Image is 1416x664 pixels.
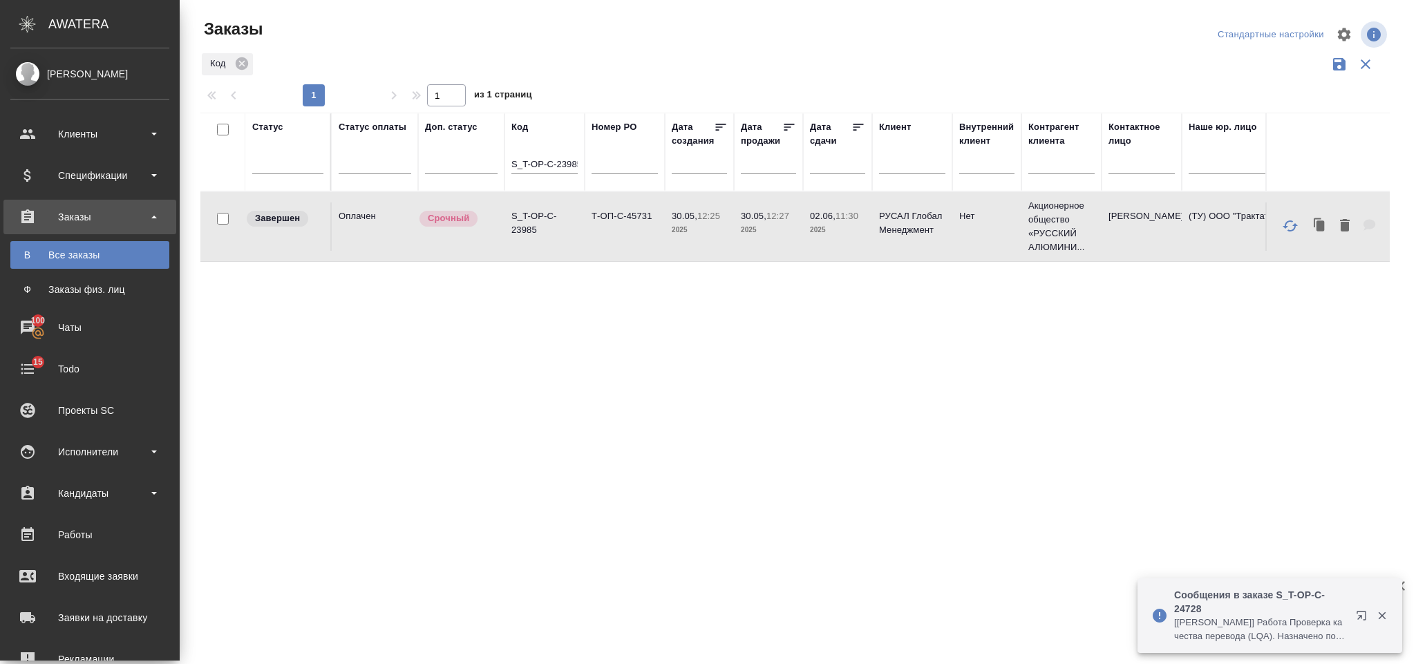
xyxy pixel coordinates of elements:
button: Клонировать [1307,212,1333,240]
p: 2025 [672,223,727,237]
p: Акционерное общество «РУССКИЙ АЛЮМИНИ... [1028,199,1095,254]
div: AWATERA [48,10,180,38]
button: Обновить [1274,209,1307,243]
p: 30.05, [672,211,697,221]
p: 12:27 [766,211,789,221]
div: Клиент [879,120,911,134]
p: Срочный [428,211,469,225]
div: Исполнители [10,442,169,462]
div: Спецификации [10,165,169,186]
p: 02.06, [810,211,836,221]
div: Клиенты [10,124,169,144]
div: Внутренний клиент [959,120,1014,148]
a: Работы [3,518,176,552]
span: Настроить таблицу [1328,18,1361,51]
p: 11:30 [836,211,858,221]
div: Все заказы [17,248,162,262]
div: [PERSON_NAME] [10,66,169,82]
span: Заказы [200,18,263,40]
button: Удалить [1333,212,1357,240]
div: Кандидаты [10,483,169,504]
a: 15Todo [3,352,176,386]
p: 2025 [810,223,865,237]
div: Доп. статус [425,120,478,134]
div: Дата сдачи [810,120,851,148]
p: Сообщения в заказе S_T-OP-C-24728 [1174,588,1347,616]
button: Закрыть [1368,609,1396,622]
div: Заявки на доставку [10,607,169,628]
div: Контактное лицо [1108,120,1175,148]
div: Todo [10,359,169,379]
div: Дата продажи [741,120,782,148]
div: Наше юр. лицо [1189,120,1257,134]
a: ФЗаказы физ. лиц [10,276,169,303]
div: Дата создания [672,120,714,148]
span: Посмотреть информацию [1361,21,1390,48]
div: Проекты SC [10,400,169,421]
p: РУСАЛ Глобал Менеджмент [879,209,945,237]
td: Оплачен [332,202,418,251]
div: split button [1214,24,1328,46]
td: (ТУ) ООО "Трактат" [1182,202,1348,251]
button: Сохранить фильтры [1326,51,1352,77]
button: Сбросить фильтры [1352,51,1379,77]
div: Выставляется автоматически, если на указанный объем услуг необходимо больше времени в стандартном... [418,209,498,228]
a: Входящие заявки [3,559,176,594]
span: из 1 страниц [474,86,532,106]
span: 100 [23,314,54,328]
a: ВВсе заказы [10,241,169,269]
button: Открыть в новой вкладке [1348,602,1381,635]
td: Т-ОП-С-45731 [585,202,665,251]
a: 100Чаты [3,310,176,345]
div: Статус [252,120,283,134]
p: Завершен [255,211,300,225]
p: 12:25 [697,211,720,221]
div: Заказы [10,207,169,227]
div: Код [202,53,253,75]
p: Код [210,57,230,70]
p: S_T-OP-C-23985 [511,209,578,237]
div: Код [511,120,528,134]
div: Статус оплаты [339,120,406,134]
div: Заказы физ. лиц [17,283,162,296]
div: Контрагент клиента [1028,120,1095,148]
p: 30.05, [741,211,766,221]
div: Чаты [10,317,169,338]
p: Нет [959,209,1014,223]
div: Выставляет КМ при направлении счета или после выполнения всех работ/сдачи заказа клиенту. Окончат... [245,209,323,228]
div: Номер PO [592,120,636,134]
p: 2025 [741,223,796,237]
div: Работы [10,524,169,545]
p: [[PERSON_NAME]] Работа Проверка качества перевода (LQA). Назначено подразделение "TechQA" [1174,616,1347,643]
span: 15 [25,355,51,369]
a: Проекты SC [3,393,176,428]
td: [PERSON_NAME] [1102,202,1182,251]
a: Заявки на доставку [3,600,176,635]
div: Входящие заявки [10,566,169,587]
